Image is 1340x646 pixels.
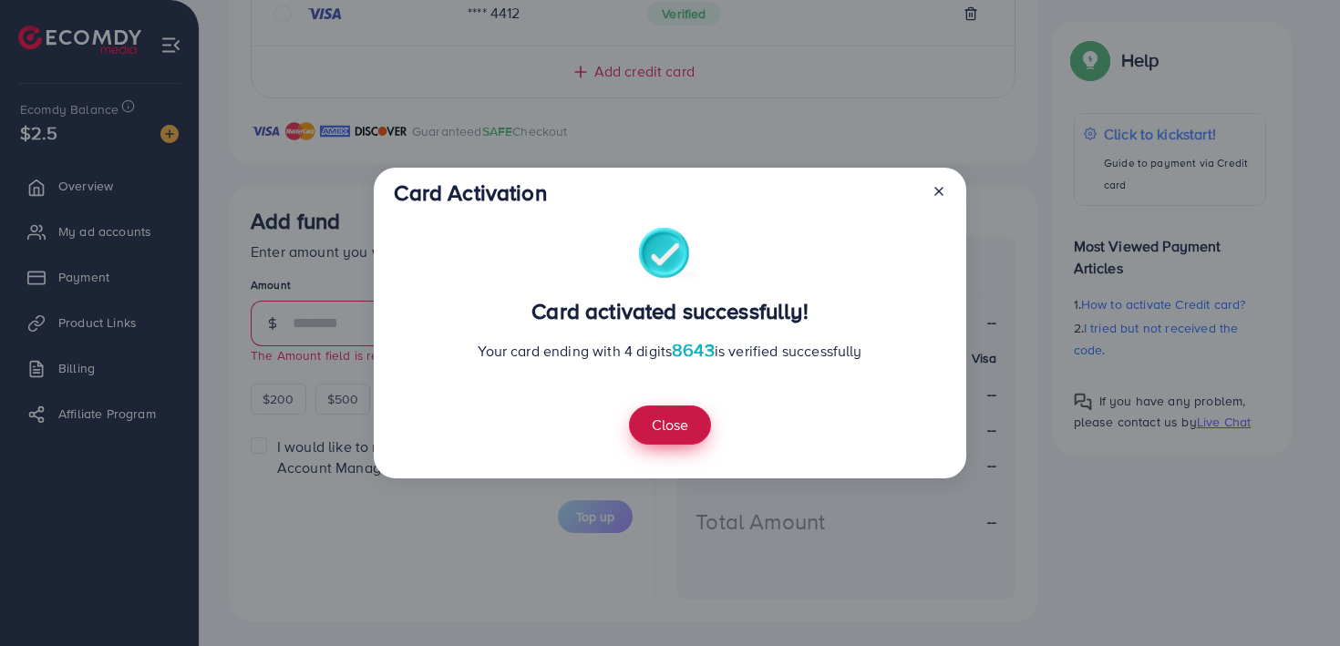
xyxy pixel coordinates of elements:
[672,336,715,363] span: 8643
[1263,564,1326,632] iframe: Chat
[629,405,711,445] button: Close
[394,339,945,362] p: Your card ending with 4 digits is verified successfully
[394,298,945,324] h3: Card activated successfully!
[638,228,703,283] img: success
[394,179,546,206] h3: Card Activation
